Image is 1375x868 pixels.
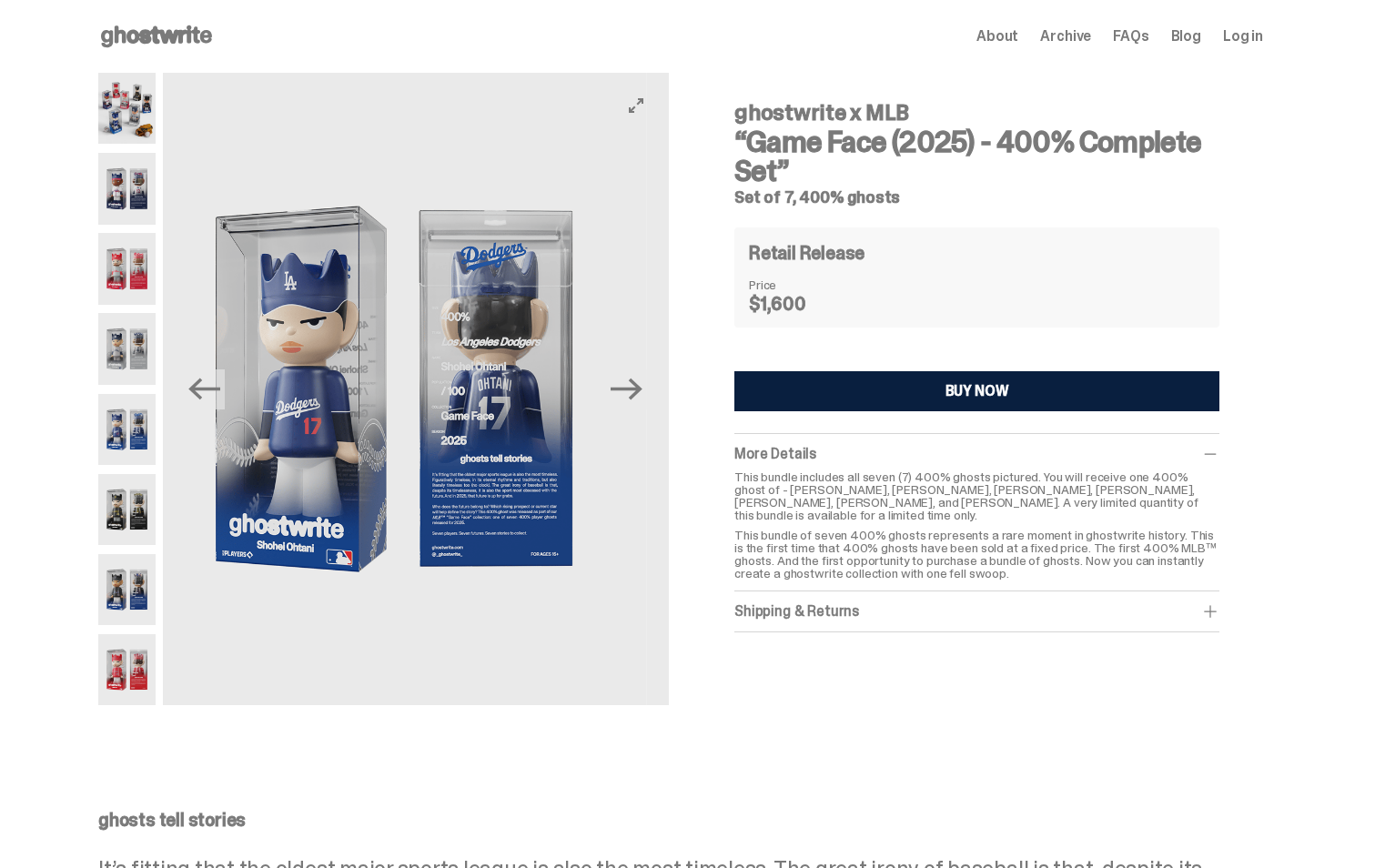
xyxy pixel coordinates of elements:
[749,244,864,262] h4: Retail Release
[749,278,840,291] dt: Price
[976,29,1018,44] a: About
[98,554,156,625] img: 07-ghostwrite-mlb-game-face-complete-set-juan-soto.png
[607,369,647,409] button: Next
[734,470,1219,521] p: This bundle includes all seven (7) 400% ghosts pictured. You will receive one 400% ghost of - [PE...
[98,73,156,144] img: 01-ghostwrite-mlb-game-face-complete-set.png
[625,95,647,116] button: View full-screen
[185,369,225,409] button: Previous
[98,811,1263,829] p: ghosts tell stories
[749,295,840,313] dd: $1,600
[1040,29,1091,44] a: Archive
[734,189,1219,206] h5: Set of 7, 400% ghosts
[98,394,156,465] img: 05-ghostwrite-mlb-game-face-complete-set-shohei-ohtani.png
[1171,29,1201,44] a: Blog
[945,384,1009,399] div: BUY NOW
[734,127,1219,186] h3: “Game Face (2025) - 400% Complete Set”
[734,371,1219,411] button: BUY NOW
[734,529,1219,580] p: This bundle of seven 400% ghosts represents a rare moment in ghostwrite history. This is the firs...
[734,102,1219,124] h4: ghostwrite x MLB
[98,233,156,304] img: 03-ghostwrite-mlb-game-face-complete-set-bryce-harper.png
[98,313,156,384] img: 04-ghostwrite-mlb-game-face-complete-set-aaron-judge.png
[98,474,156,545] img: 06-ghostwrite-mlb-game-face-complete-set-paul-skenes.png
[98,634,156,705] img: 08-ghostwrite-mlb-game-face-complete-set-mike-trout.png
[98,153,156,224] img: 02-ghostwrite-mlb-game-face-complete-set-ronald-acuna-jr.png
[646,73,1152,705] img: 06-ghostwrite-mlb-game-face-complete-set-paul-skenes.png
[734,602,1219,621] div: Shipping & Returns
[1113,29,1148,44] a: FAQs
[140,73,646,705] img: 05-ghostwrite-mlb-game-face-complete-set-shohei-ohtani.png
[1223,29,1263,44] a: Log in
[734,444,816,463] span: More Details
